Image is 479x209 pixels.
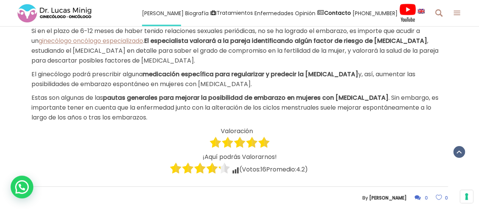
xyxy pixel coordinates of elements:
[261,165,266,174] span: 16
[31,93,103,102] span: Estas son algunas de las
[144,36,427,45] b: El especialista valorará a la pareja identificando algún factor de riesgo de [MEDICAL_DATA]
[369,195,407,201] a: [PERSON_NAME]
[353,9,398,17] span: [PHONE_NUMBER]
[39,36,143,45] a: ginecólogo oncólogo especializado
[460,190,473,203] button: Sus preferencias de consentimiento para tecnologías de seguimiento
[31,36,438,65] span: , estudiando el [MEDICAL_DATA] en detalle para saber el grado de compromiso en la fertilidad de l...
[445,195,448,201] span: 0
[239,165,308,174] span: (Votos: Promedio: )
[142,9,184,17] span: [PERSON_NAME]
[11,176,33,198] div: WhatsApp contact
[399,3,416,22] img: Videos Youtube Ginecología
[418,9,424,13] img: language english
[185,9,209,17] span: Biografía
[31,126,448,136] div: Valoración
[362,195,368,201] span: By
[31,152,448,162] div: ¡Aquí podrás Valorarnos!
[425,195,428,201] span: 0
[415,195,428,201] a: 0
[143,36,144,45] span: .
[254,9,293,17] span: Enfermedades
[296,165,305,174] span: 4.2
[31,93,438,122] span: . Sin embargo, es importante tener en cuenta que la enfermedad junto con la alteración de los cic...
[31,27,420,45] span: Si en el plazo de 6-12 meses de haber tenido relaciones sexuales periódicas, no se ha logrado el ...
[217,9,253,17] span: Tratamientos
[103,93,389,102] b: pautas generales para mejorar la posibilidad de embarazo en mujeres con [MEDICAL_DATA]
[143,70,358,79] b: medicación específica para regularizar y predecir la [MEDICAL_DATA]
[324,9,351,17] strong: Contacto
[436,195,448,201] a: 0
[31,70,143,79] span: El ginecólogo podrá prescribir alguna
[295,9,315,17] span: Opinión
